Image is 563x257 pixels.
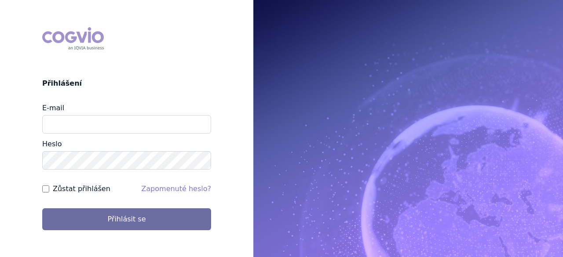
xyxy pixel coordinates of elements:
[42,27,104,50] div: COGVIO
[42,140,62,148] label: Heslo
[53,184,110,194] label: Zůstat přihlášen
[141,185,211,193] a: Zapomenuté heslo?
[42,208,211,230] button: Přihlásit se
[42,78,211,89] h2: Přihlášení
[42,104,64,112] label: E-mail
